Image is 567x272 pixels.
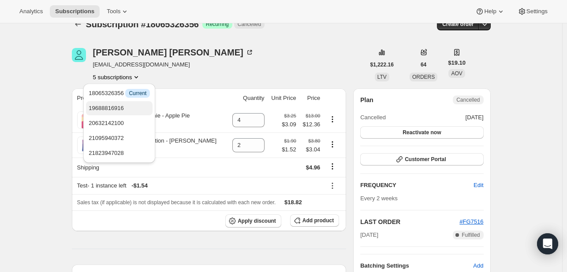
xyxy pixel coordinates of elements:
[442,21,474,28] span: Create order
[238,21,261,28] span: Cancelled
[77,199,276,206] span: Sales tax (if applicable) is not displayed because it is calculated with each new order.
[282,145,296,154] span: $1.52
[284,113,296,118] small: $3.25
[228,88,267,108] th: Quantity
[89,120,124,126] span: 20632142100
[86,116,153,130] button: 20632142100
[360,217,459,226] h2: LAST ORDER
[93,48,254,57] div: [PERSON_NAME] [PERSON_NAME]
[466,113,484,122] span: [DATE]
[370,61,394,68] span: $1,222.16
[526,8,548,15] span: Settings
[306,164,321,171] span: $4.96
[377,74,387,80] span: LTV
[360,153,483,165] button: Customer Portal
[206,21,229,28] span: Recurring
[267,88,299,108] th: Unit Price
[360,113,386,122] span: Cancelled
[72,158,228,177] th: Shipping
[302,217,334,224] span: Add product
[459,217,483,226] button: #FG7516
[86,101,153,115] button: 19688816916
[302,120,321,129] span: $12.36
[72,18,84,30] button: Subscriptions
[302,145,321,154] span: $3.04
[86,131,153,145] button: 21095940372
[299,88,323,108] th: Price
[360,231,378,239] span: [DATE]
[415,59,432,71] button: 64
[456,96,480,103] span: Cancelled
[462,232,480,239] span: Fulfilled
[360,261,473,270] h6: Batching Settings
[89,150,124,156] span: 21823947028
[86,19,199,29] span: Subscription #18065326356
[360,96,373,104] h2: Plan
[448,59,466,67] span: $19.10
[86,146,153,160] button: 21823947028
[238,217,276,224] span: Apply discount
[72,48,86,62] span: Michael McMahon
[484,8,496,15] span: Help
[306,113,320,118] small: $13.00
[14,5,48,18] button: Analytics
[225,214,281,228] button: Apply discount
[365,59,399,71] button: $1,222.16
[290,214,339,227] button: Add product
[89,90,150,96] span: 18065326356
[77,136,95,154] img: product img
[325,114,339,124] button: Product actions
[437,18,479,30] button: Create order
[421,61,426,68] span: 64
[282,120,296,129] span: $3.09
[468,178,489,192] button: Edit
[19,8,43,15] span: Analytics
[93,73,141,81] button: Product actions
[55,8,94,15] span: Subscriptions
[360,195,398,202] span: Every 2 weeks
[77,181,321,190] div: Test - 1 instance left
[412,74,435,80] span: ORDERS
[50,5,100,18] button: Subscriptions
[459,218,483,225] a: #FG7516
[308,138,320,143] small: $3.80
[474,181,483,190] span: Edit
[129,90,146,97] span: Current
[325,140,339,149] button: Product actions
[470,5,510,18] button: Help
[360,126,483,139] button: Reactivate now
[512,5,553,18] button: Settings
[93,60,254,69] span: [EMAIL_ADDRESS][DOMAIN_NAME]
[86,86,153,100] button: 18065326356 InfoCurrent
[451,70,462,77] span: AOV
[101,5,134,18] button: Tools
[89,105,124,111] span: 19688816916
[284,138,296,143] small: $1.90
[403,129,441,136] span: Reactivate now
[405,156,446,163] span: Customer Portal
[89,135,124,141] span: 21095940372
[360,181,474,190] h2: FREQUENCY
[72,88,228,108] th: Product
[77,111,95,129] img: product img
[473,261,483,270] span: Add
[107,8,120,15] span: Tools
[537,233,558,254] div: Open Intercom Messenger
[325,162,339,171] button: Shipping actions
[284,199,302,206] span: $18.82
[131,181,148,190] span: - $1.54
